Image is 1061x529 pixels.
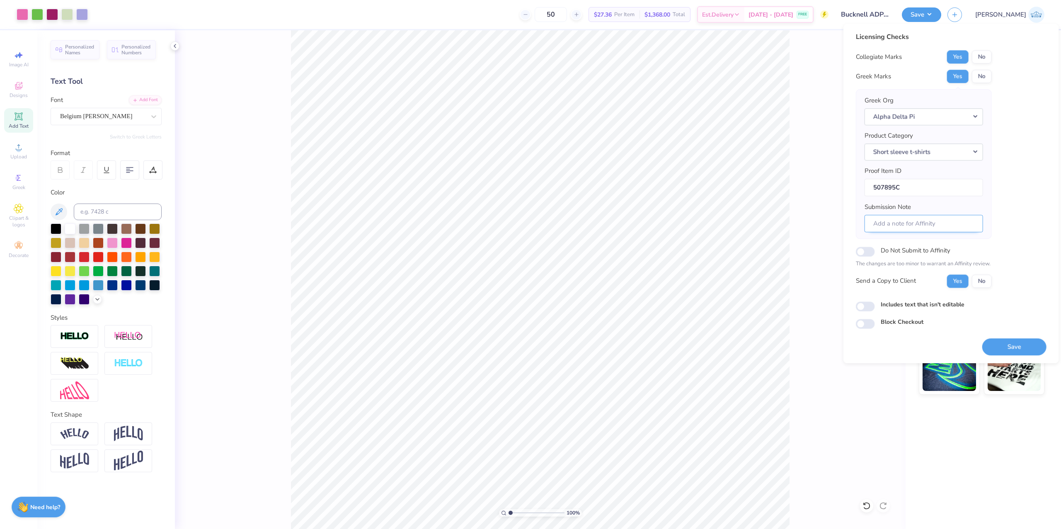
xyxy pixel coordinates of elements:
span: Per Item [614,10,635,19]
div: Styles [51,313,162,323]
img: Rise [114,451,143,471]
input: e.g. 7428 c [74,204,162,220]
div: Text Shape [51,410,162,420]
button: Alpha Delta Pi [865,108,983,125]
label: Proof Item ID [865,166,901,176]
img: Arch [114,426,143,442]
label: Block Checkout [881,318,923,326]
button: Yes [947,50,969,63]
input: – – [535,7,567,22]
span: [PERSON_NAME] [975,10,1026,19]
a: [PERSON_NAME] [975,7,1044,23]
span: FREE [798,12,807,17]
span: Upload [10,153,27,160]
img: Shadow [114,331,143,342]
label: Includes text that isn't editable [881,300,964,309]
button: No [972,274,992,288]
span: Personalized Numbers [121,44,151,56]
span: Total [673,10,685,19]
span: Decorate [9,252,29,259]
span: Personalized Names [65,44,94,56]
img: 3d Illusion [60,357,89,370]
div: Collegiate Marks [856,52,902,62]
div: Text Tool [51,76,162,87]
span: 100 % [567,509,580,517]
label: Font [51,95,63,105]
span: Clipart & logos [4,215,33,228]
button: Yes [947,274,969,288]
button: No [972,70,992,83]
button: Save [902,7,941,22]
button: No [972,50,992,63]
strong: Need help? [30,503,60,511]
label: Do Not Submit to Affinity [881,245,950,256]
div: Color [51,188,162,197]
span: Add Text [9,123,29,129]
span: Designs [10,92,28,99]
label: Submission Note [865,202,911,212]
input: Add a note for Affinity [865,215,983,233]
div: Licensing Checks [856,32,992,42]
div: Format [51,148,162,158]
span: Est. Delivery [702,10,734,19]
label: Greek Org [865,96,894,105]
input: Untitled Design [835,6,896,23]
img: Glow in the Dark Ink [923,349,976,391]
span: Image AI [9,61,29,68]
span: $27.36 [594,10,612,19]
img: Flag [60,453,89,469]
span: $1,368.00 [644,10,670,19]
img: Arc [60,428,89,439]
button: Switch to Greek Letters [110,133,162,140]
p: The changes are too minor to warrant an Affinity review. [856,260,992,268]
button: Save [982,338,1046,355]
span: Greek [12,184,25,191]
div: Add Font [129,95,162,105]
span: [DATE] - [DATE] [749,10,793,19]
label: Product Category [865,131,913,141]
button: Short sleeve t-shirts [865,143,983,160]
button: Yes [947,70,969,83]
img: Josephine Amber Orros [1028,7,1044,23]
div: Send a Copy to Client [856,277,916,286]
img: Free Distort [60,381,89,399]
img: Stroke [60,332,89,341]
img: Water based Ink [988,349,1041,391]
div: Greek Marks [856,72,891,81]
img: Negative Space [114,359,143,368]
